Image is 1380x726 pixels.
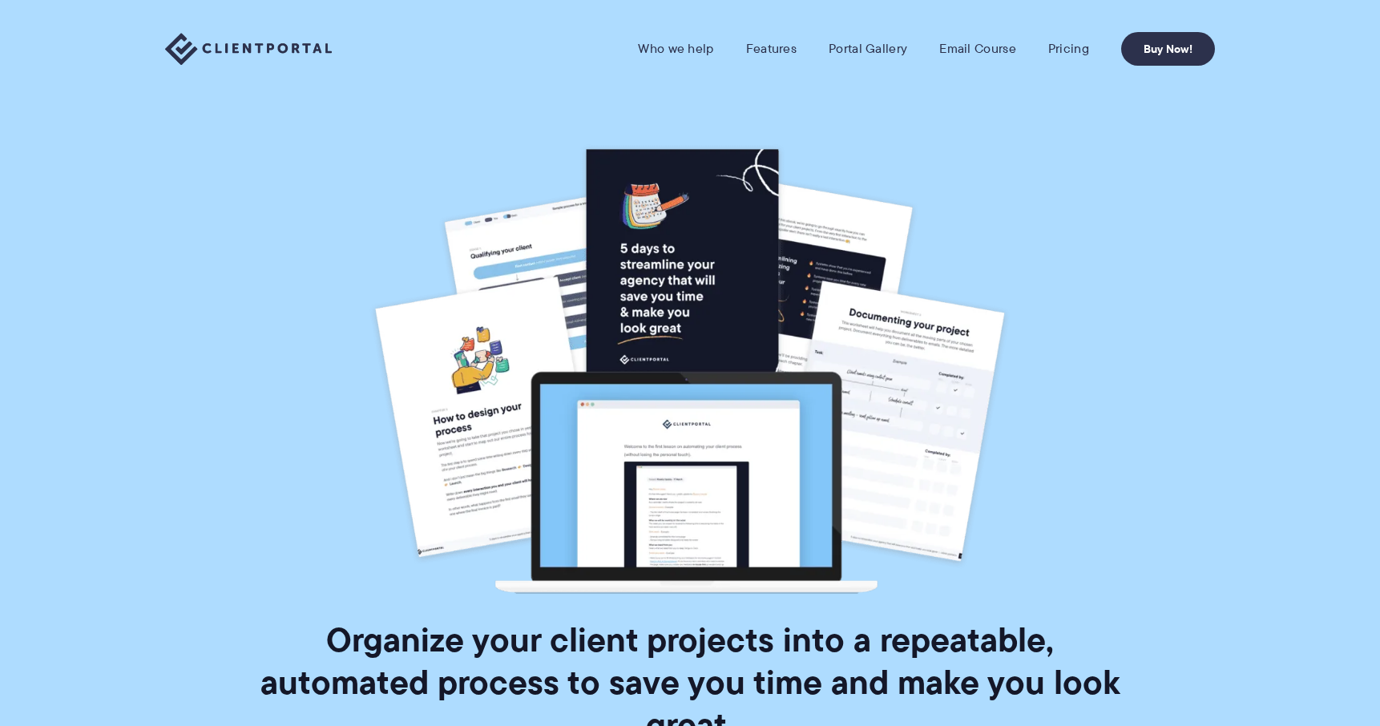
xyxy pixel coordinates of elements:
[939,41,1016,57] a: Email Course
[829,41,907,57] a: Portal Gallery
[746,41,797,57] a: Features
[1121,32,1215,66] a: Buy Now!
[1048,41,1089,57] a: Pricing
[638,41,713,57] a: Who we help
